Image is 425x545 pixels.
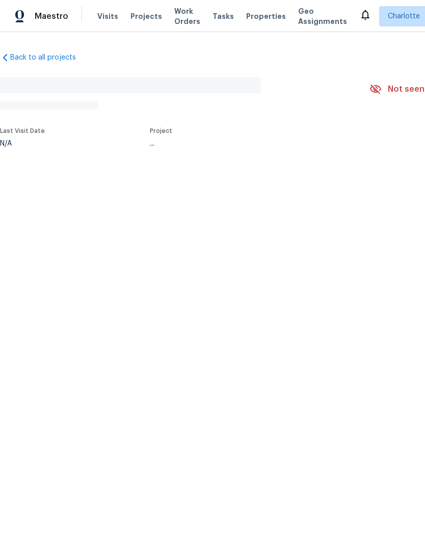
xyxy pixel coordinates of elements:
span: Tasks [213,13,234,20]
span: Charlotte [388,11,420,21]
span: Geo Assignments [298,6,347,26]
span: Project [150,128,172,134]
span: Work Orders [174,6,200,26]
span: Projects [130,11,162,21]
span: Maestro [35,11,68,21]
span: Visits [97,11,118,21]
div: ... [150,140,346,147]
span: Properties [246,11,286,21]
